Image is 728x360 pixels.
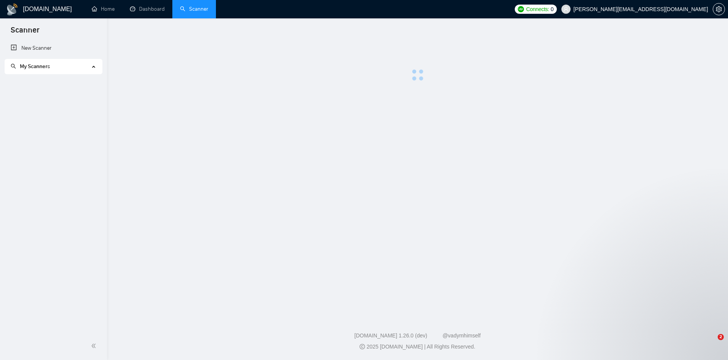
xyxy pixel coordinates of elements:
[130,6,165,12] a: dashboardDashboard
[6,3,18,16] img: logo
[360,344,365,349] span: copyright
[713,6,725,12] a: setting
[526,5,549,13] span: Connects:
[354,332,427,339] a: [DOMAIN_NAME] 1.26.0 (dev)
[180,6,208,12] a: searchScanner
[551,5,554,13] span: 0
[518,6,524,12] img: upwork-logo.png
[11,63,50,70] span: My Scanners
[718,334,724,340] span: 2
[11,64,16,69] span: search
[20,63,50,70] span: My Scanners
[113,343,722,351] div: 2025 [DOMAIN_NAME] | All Rights Reserved.
[563,7,569,12] span: user
[5,24,45,41] span: Scanner
[443,332,481,339] a: @vadymhimself
[5,41,102,56] li: New Scanner
[713,3,725,15] button: setting
[91,342,99,350] span: double-left
[11,41,96,56] a: New Scanner
[92,6,115,12] a: homeHome
[702,334,720,352] iframe: Intercom live chat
